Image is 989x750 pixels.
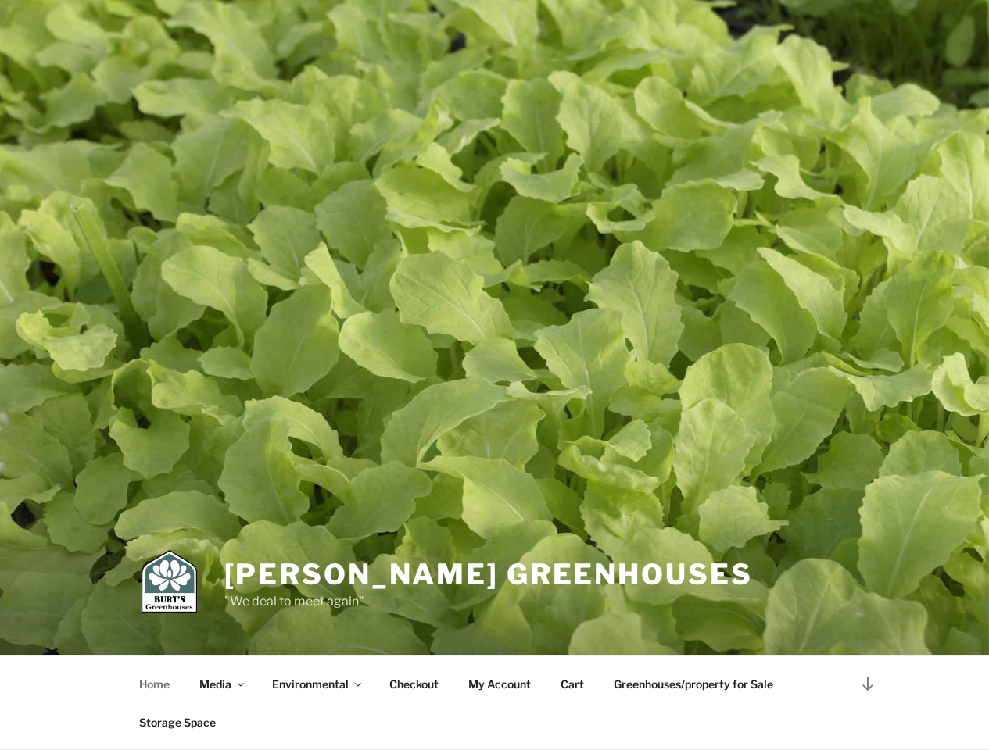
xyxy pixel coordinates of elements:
[224,592,753,611] p: "We deal to meet again"
[224,557,753,591] a: [PERSON_NAME] Greenhouses
[186,665,256,703] a: Media
[455,665,545,703] a: My Account
[126,703,230,741] a: Storage Space
[126,665,864,741] nav: Top Menu
[142,550,197,612] img: Burt's Greenhouses
[376,665,453,703] a: Checkout
[600,665,787,703] a: Greenhouses/property for Sale
[126,665,184,703] a: Home
[547,665,598,703] a: Cart
[259,665,374,703] a: Environmental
